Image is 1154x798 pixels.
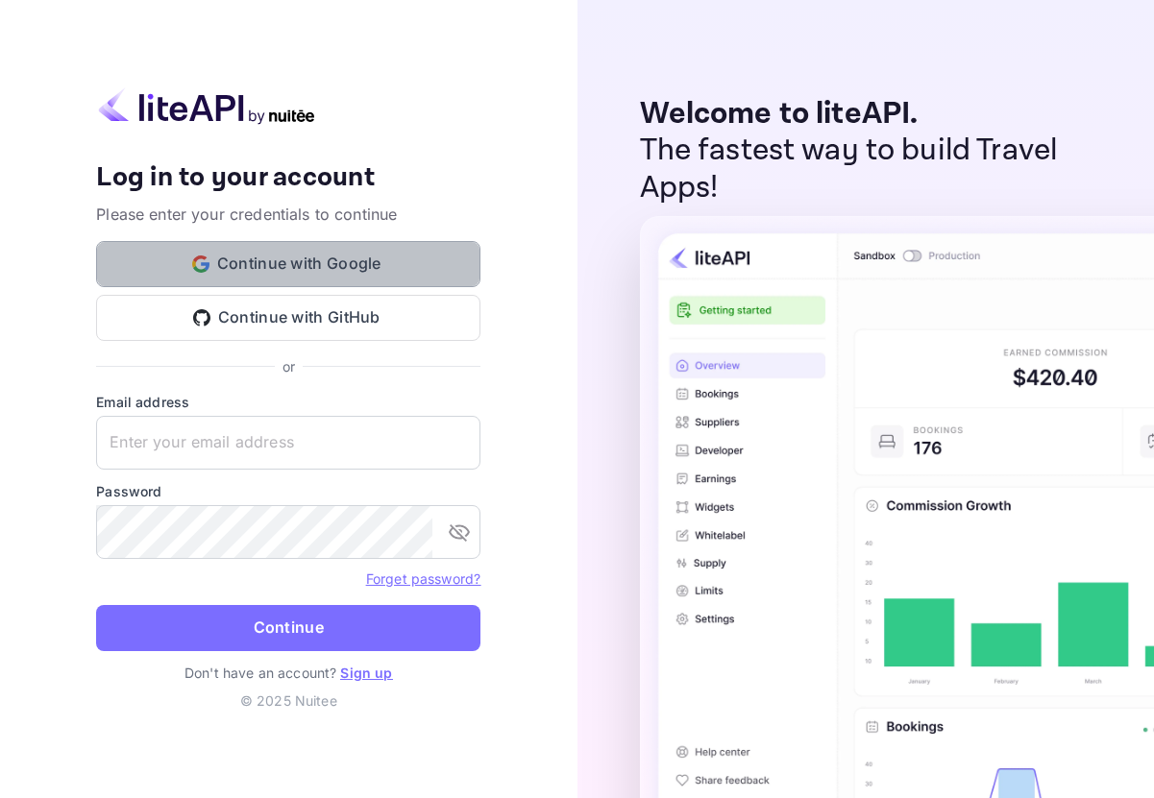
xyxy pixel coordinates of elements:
[96,416,480,470] input: Enter your email address
[96,295,480,341] button: Continue with GitHub
[96,203,480,226] p: Please enter your credentials to continue
[96,241,480,287] button: Continue with Google
[96,605,480,651] button: Continue
[340,665,392,681] a: Sign up
[640,133,1117,206] p: The fastest way to build Travel Apps!
[96,481,480,501] label: Password
[282,356,295,376] p: or
[366,568,480,588] a: Forget password?
[96,161,480,195] h4: Log in to your account
[96,663,480,683] p: Don't have an account?
[440,513,479,551] button: toggle password visibility
[96,392,480,412] label: Email address
[96,690,480,711] p: © 2025 Nuitee
[366,570,480,587] a: Forget password?
[640,96,1117,133] p: Welcome to liteAPI.
[96,87,317,125] img: liteapi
